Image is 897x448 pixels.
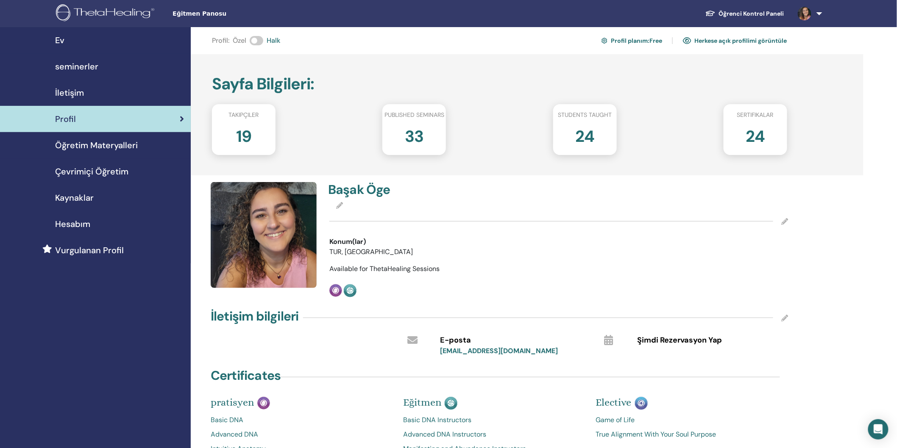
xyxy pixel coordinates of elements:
h2: Sayfa Bilgileri : [212,75,787,94]
span: Şimdi Rezervasyon Yap [637,335,722,346]
span: Students taught [558,111,612,119]
h2: 24 [575,123,594,147]
span: Published seminars [384,111,444,119]
a: Advanced DNA [211,429,390,440]
img: graduation-cap-white.svg [705,10,716,17]
span: İletişim [55,86,84,99]
span: Çevrimiçi Öğretim [55,165,128,178]
a: Basic DNA [211,415,390,425]
span: Konum(lar) [329,237,366,247]
h4: Certificates [211,368,281,383]
img: cog.svg [602,36,607,45]
span: Elective [596,396,632,408]
a: Herkese açık profilimi görüntüle [683,34,787,47]
a: True Alignment With Your Soul Purpose [596,429,776,440]
span: Profil : [212,36,229,46]
a: Advanced DNA Instructors [403,429,583,440]
span: Eğitmen [403,396,441,408]
div: Open Intercom Messenger [868,419,889,440]
a: [EMAIL_ADDRESS][DOMAIN_NAME] [440,346,558,355]
li: TUR, [GEOGRAPHIC_DATA] [329,247,513,257]
h2: 19 [236,123,251,147]
span: Kaynaklar [55,191,94,204]
span: Hesabım [55,218,90,230]
span: Özel [233,36,246,46]
h2: 33 [405,123,423,147]
a: Game of Life [596,415,776,425]
span: E-posta [440,335,471,346]
span: Takipçiler [229,111,259,119]
span: sertifikalar [737,111,774,119]
img: logo.png [56,4,157,23]
img: eye.svg [683,37,691,44]
span: Vurgulanan Profil [55,244,124,257]
h4: İletişim bilgileri [211,309,299,324]
img: default.jpg [798,7,811,20]
a: Öğrenci Kontrol Paneli [699,6,791,22]
span: Halk [267,36,280,46]
span: Eğitmen Panosu [173,9,300,18]
a: Basic DNA Instructors [403,415,583,425]
span: pratisyen [211,396,254,408]
img: default.jpg [211,182,317,288]
span: seminerler [55,60,98,73]
span: Profil [55,113,76,125]
span: Available for ThetaHealing Sessions [329,264,440,273]
span: Öğretim Materyalleri [55,139,138,152]
span: Ev [55,34,64,47]
a: Profil planım:Free [602,34,662,47]
h2: 24 [746,123,765,147]
h4: Başak Öge [328,182,554,197]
